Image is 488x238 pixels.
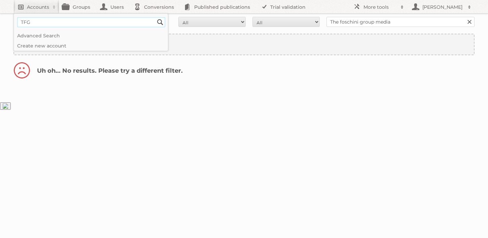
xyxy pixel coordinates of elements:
h2: Accounts [27,4,49,10]
a: Create new account [14,41,168,51]
h2: More tools [363,4,397,10]
input: Search [155,17,165,27]
a: Create new account [14,34,474,55]
a: Advanced Search [14,31,168,41]
h2: Uh oh... No results. Please try a different filter. [13,62,475,82]
h2: [PERSON_NAME] [421,4,464,10]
